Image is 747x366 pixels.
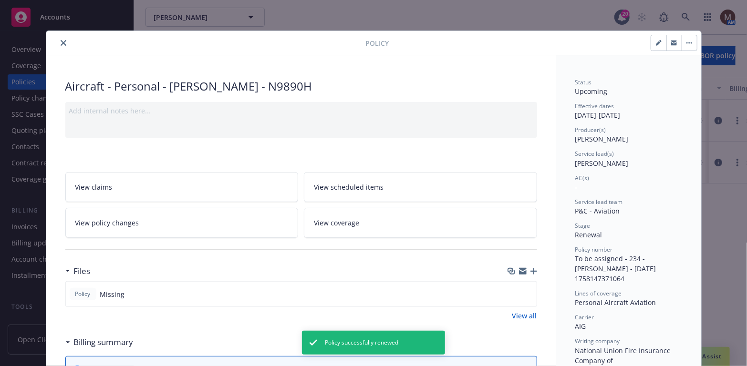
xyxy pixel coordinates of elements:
[575,150,614,158] span: Service lead(s)
[575,87,608,96] span: Upcoming
[304,208,537,238] a: View coverage
[575,337,620,345] span: Writing company
[100,289,125,299] span: Missing
[575,159,629,168] span: [PERSON_NAME]
[575,102,682,120] div: [DATE] - [DATE]
[575,289,622,297] span: Lines of coverage
[65,208,299,238] a: View policy changes
[74,265,91,277] h3: Files
[65,265,91,277] div: Files
[304,172,537,202] a: View scheduled items
[575,206,620,215] span: P&C - Aviation
[512,311,537,321] a: View all
[65,78,537,94] div: Aircraft - Personal - [PERSON_NAME] - N9890H
[575,183,578,192] span: -
[75,182,113,192] span: View claims
[575,102,614,110] span: Effective dates
[75,218,139,228] span: View policy changes
[575,78,592,86] span: Status
[366,38,389,48] span: Policy
[575,245,613,254] span: Policy number
[575,322,586,331] span: AIG
[575,126,606,134] span: Producer(s)
[575,134,629,143] span: [PERSON_NAME]
[58,37,69,49] button: close
[314,182,384,192] span: View scheduled items
[575,297,682,307] div: Personal Aircraft Aviation
[314,218,359,228] span: View coverage
[575,254,658,283] span: To be assigned - 234 - [PERSON_NAME] - [DATE] 1758147371064
[575,222,591,230] span: Stage
[73,290,93,298] span: Policy
[69,106,533,116] div: Add internal notes here...
[575,313,594,321] span: Carrier
[74,336,134,348] h3: Billing summary
[575,174,590,182] span: AC(s)
[325,338,398,347] span: Policy successfully renewed
[575,198,623,206] span: Service lead team
[65,336,134,348] div: Billing summary
[65,172,299,202] a: View claims
[575,230,602,239] span: Renewal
